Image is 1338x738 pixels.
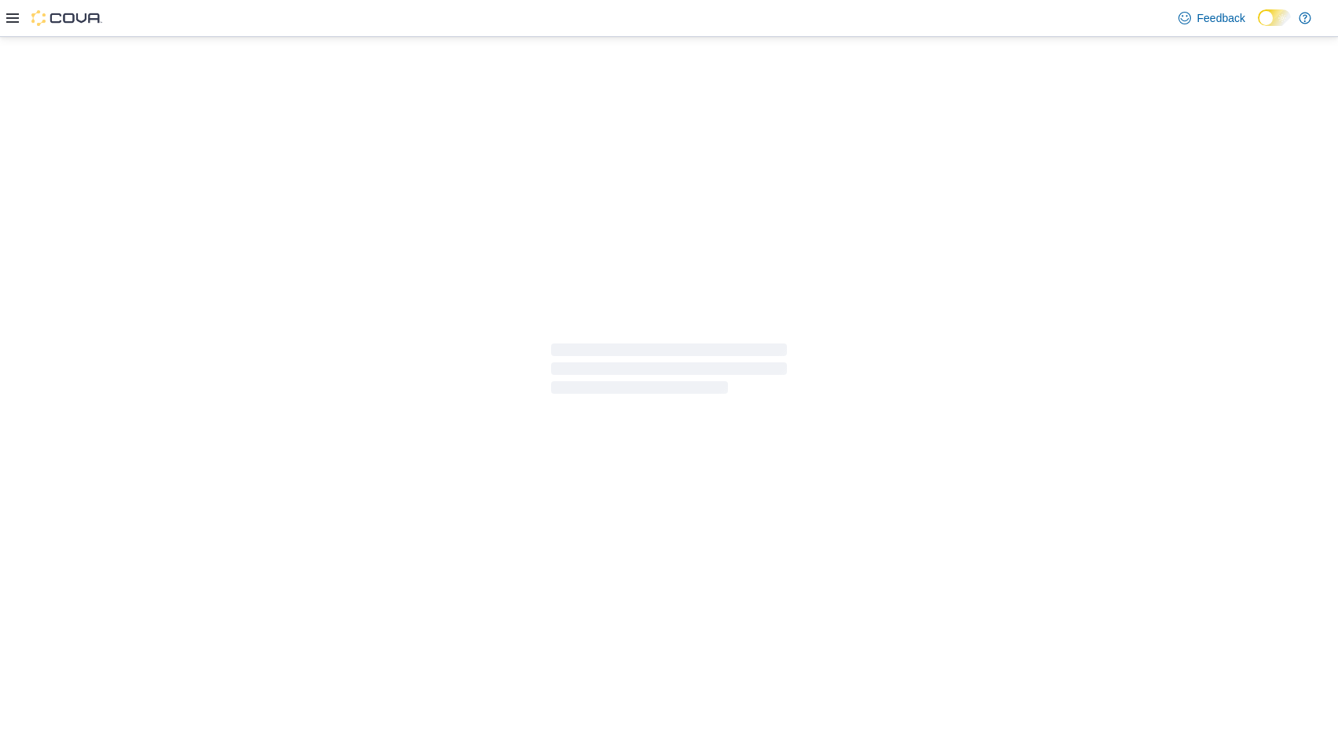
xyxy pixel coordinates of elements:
img: Cova [31,10,102,26]
input: Dark Mode [1258,9,1291,26]
span: Loading [551,347,787,397]
a: Feedback [1172,2,1252,34]
span: Feedback [1197,10,1245,26]
span: Dark Mode [1258,26,1259,27]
